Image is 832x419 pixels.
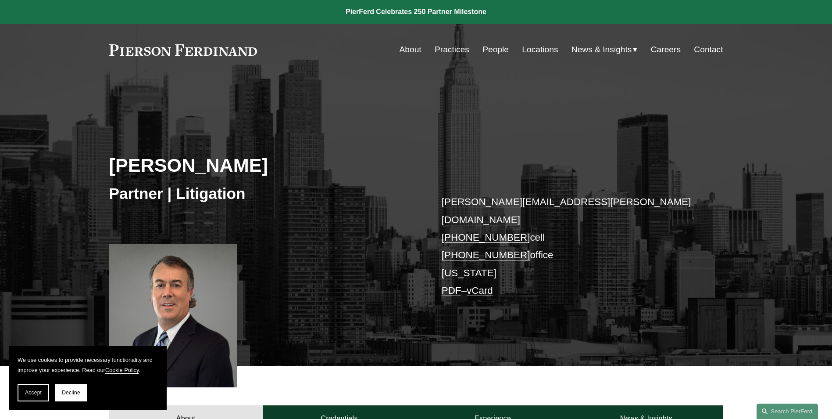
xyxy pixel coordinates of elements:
[25,390,42,396] span: Accept
[571,42,632,58] span: News & Insights
[109,154,416,177] h2: [PERSON_NAME]
[62,390,80,396] span: Decline
[442,232,530,243] a: [PHONE_NUMBER]
[18,355,158,375] p: We use cookies to provide necessary functionality and improve your experience. Read our .
[651,41,681,58] a: Careers
[442,249,530,260] a: [PHONE_NUMBER]
[18,384,49,401] button: Accept
[400,41,421,58] a: About
[442,196,691,225] a: [PERSON_NAME][EMAIL_ADDRESS][PERSON_NAME][DOMAIN_NAME]
[467,285,493,296] a: vCard
[442,193,697,300] p: cell office [US_STATE] –
[482,41,509,58] a: People
[9,346,167,410] section: Cookie banner
[55,384,87,401] button: Decline
[757,404,818,419] a: Search this site
[694,41,723,58] a: Contact
[435,41,469,58] a: Practices
[522,41,558,58] a: Locations
[442,285,461,296] a: PDF
[109,184,416,203] h3: Partner | Litigation
[571,41,638,58] a: folder dropdown
[105,367,139,373] a: Cookie Policy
